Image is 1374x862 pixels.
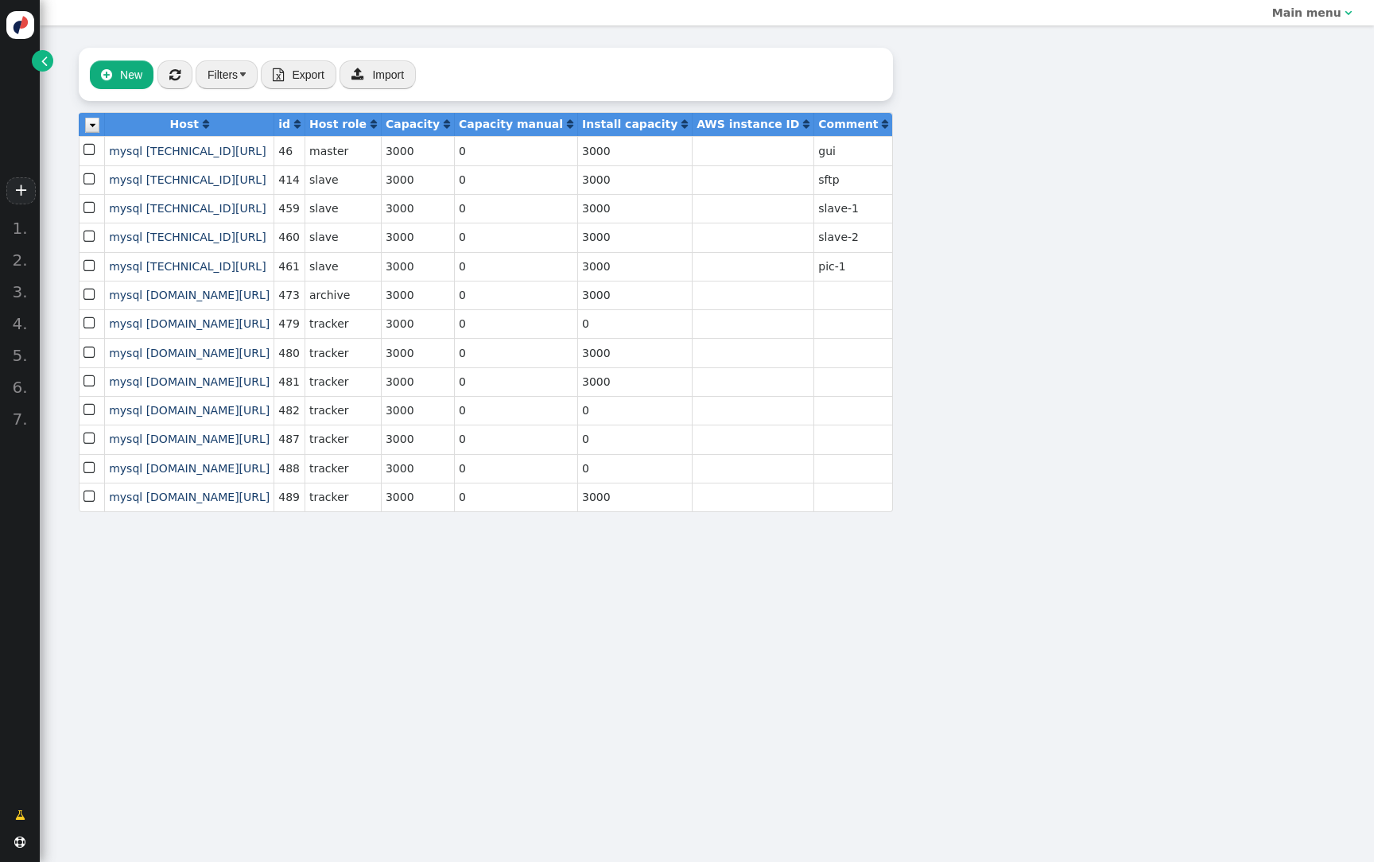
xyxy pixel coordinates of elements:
[454,281,577,309] td: 0
[1272,6,1341,19] b: Main menu
[305,483,381,511] td: tracker
[203,118,209,130] span: Click to sort
[444,118,450,130] a: 
[381,309,454,338] td: 3000
[157,60,192,89] button: 
[577,454,692,483] td: 0
[109,202,266,215] a: mysql [TECHNICAL_ID][URL]
[305,165,381,194] td: slave
[170,118,199,130] b: Host
[101,68,112,81] span: 
[292,68,324,81] span: Export
[454,396,577,425] td: 0
[681,118,688,130] a: 
[1345,7,1352,18] span: 
[577,252,692,281] td: 3000
[381,165,454,194] td: 3000
[109,404,270,417] a: mysql [DOMAIN_NAME][URL]
[454,338,577,367] td: 0
[294,118,301,130] span: Click to sort
[381,194,454,223] td: 3000
[577,136,692,165] td: 3000
[567,118,573,130] a: 
[83,399,98,421] span: 
[274,194,305,223] td: 459
[305,338,381,367] td: tracker
[305,281,381,309] td: archive
[274,483,305,511] td: 489
[83,486,98,507] span: 
[454,483,577,511] td: 0
[577,165,692,194] td: 3000
[109,173,266,186] a: mysql [TECHNICAL_ID][URL]
[459,118,563,130] b: Capacity manual
[371,118,377,130] span: Click to sort
[274,454,305,483] td: 488
[85,118,99,133] img: icon_dropdown_trigger.png
[274,367,305,396] td: 481
[109,260,266,273] span: mysql [TECHNICAL_ID][URL]
[305,309,381,338] td: tracker
[83,169,98,190] span: 
[274,223,305,251] td: 460
[109,462,270,475] a: mysql [DOMAIN_NAME][URL]
[813,136,892,165] td: gui
[274,338,305,367] td: 480
[454,223,577,251] td: 0
[90,60,153,89] button: New
[454,367,577,396] td: 0
[454,425,577,453] td: 0
[882,118,888,130] span: Click to sort
[818,118,878,130] b: Comment
[240,72,246,76] img: trigger_black.png
[109,433,270,445] span: mysql [DOMAIN_NAME][URL]
[4,801,37,829] a: 
[813,194,892,223] td: slave-1
[577,396,692,425] td: 0
[109,491,270,503] span: mysql [DOMAIN_NAME][URL]
[14,837,25,848] span: 
[454,165,577,194] td: 0
[83,371,98,392] span: 
[454,252,577,281] td: 0
[381,281,454,309] td: 3000
[278,118,290,130] b: id
[454,454,577,483] td: 0
[83,197,98,219] span: 
[196,60,258,89] button: Filters
[83,313,98,334] span: 
[305,425,381,453] td: tracker
[274,252,305,281] td: 461
[577,367,692,396] td: 3000
[577,281,692,309] td: 3000
[697,118,799,130] b: AWS instance ID
[32,50,53,72] a: 
[305,396,381,425] td: tracker
[681,118,688,130] span: Click to sort
[381,252,454,281] td: 3000
[351,68,364,80] span: 
[813,223,892,251] td: slave-2
[444,118,450,130] span: Click to sort
[83,428,98,449] span: 
[567,118,573,130] span: Click to sort
[454,136,577,165] td: 0
[109,145,266,157] a: mysql [TECHNICAL_ID][URL]
[803,118,809,130] a: 
[381,454,454,483] td: 3000
[381,136,454,165] td: 3000
[577,309,692,338] td: 0
[83,255,98,277] span: 
[274,396,305,425] td: 482
[381,338,454,367] td: 3000
[813,165,892,194] td: sftp
[274,165,305,194] td: 414
[577,338,692,367] td: 3000
[582,118,677,130] b: Install capacity
[109,347,270,359] a: mysql [DOMAIN_NAME][URL]
[309,118,367,130] b: Host role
